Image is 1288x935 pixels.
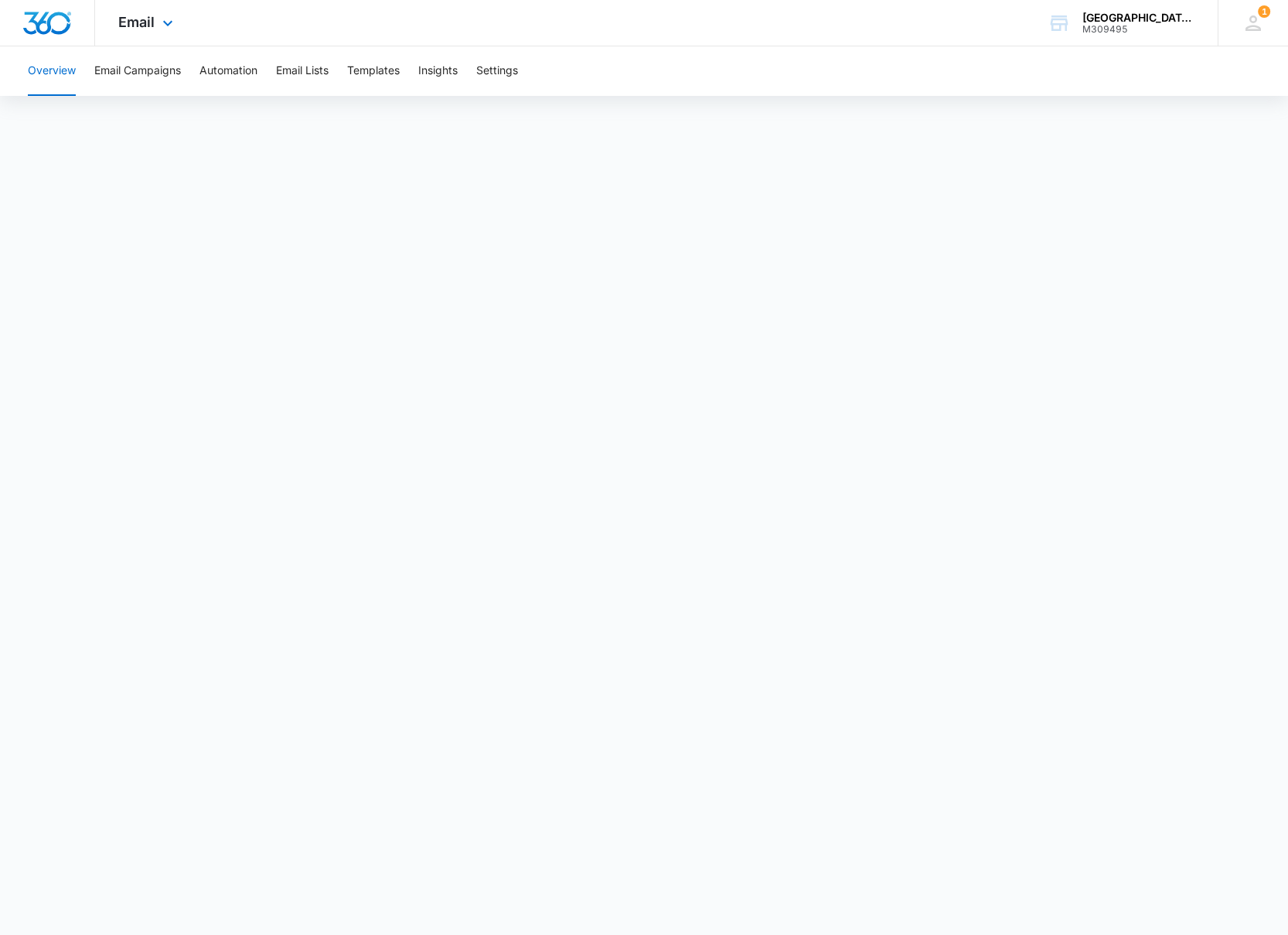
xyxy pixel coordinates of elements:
span: Email [118,14,155,30]
span: 1 [1258,5,1270,18]
button: Insights [418,46,458,96]
div: account id [1082,24,1195,35]
div: account name [1082,12,1195,24]
button: Email Lists [276,46,329,96]
div: notifications count [1258,5,1270,18]
button: Overview [28,46,76,96]
button: Settings [476,46,518,96]
button: Email Campaigns [94,46,181,96]
button: Templates [347,46,400,96]
button: Automation [199,46,257,96]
